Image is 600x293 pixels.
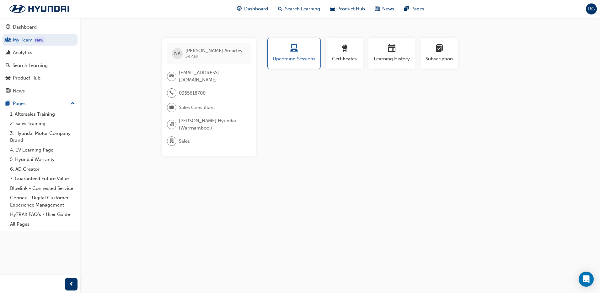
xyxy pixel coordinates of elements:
[6,75,10,81] span: car-icon
[244,5,268,13] span: Dashboard
[3,72,78,84] a: Product Hub
[6,37,10,43] span: people-icon
[341,45,348,53] span: award-icon
[388,45,396,53] span: calendar-icon
[71,100,75,108] span: up-icon
[13,24,37,31] div: Dashboard
[169,137,174,145] span: department-icon
[179,90,206,97] span: 0355618700
[185,54,198,59] span: 34739
[8,155,78,164] a: 5. Hyundai Warranty
[237,5,242,13] span: guage-icon
[425,55,453,63] span: Subscription
[6,50,10,56] span: chart-icon
[13,87,25,95] div: News
[373,55,411,63] span: Learning History
[267,38,321,69] button: Upcoming Sessions
[8,219,78,229] a: All Pages
[8,145,78,155] a: 4. EV Learning Page
[337,5,365,13] span: Product Hub
[8,109,78,119] a: 1. Aftersales Training
[3,34,78,46] a: My Team
[232,3,273,15] a: guage-iconDashboard
[325,3,370,15] a: car-iconProduct Hub
[169,72,174,80] span: email-icon
[586,3,597,14] button: RG
[8,184,78,193] a: Bluelink - Connected Service
[13,75,40,82] div: Product Hub
[8,193,78,210] a: Connex - Digital Customer Experience Management
[3,85,78,97] a: News
[290,45,298,53] span: laptop-icon
[3,60,78,71] a: Search Learning
[330,5,335,13] span: car-icon
[3,98,78,109] button: Pages
[375,5,380,13] span: news-icon
[579,272,594,287] div: Open Intercom Messenger
[273,3,325,15] a: search-iconSearch Learning
[3,2,75,15] img: Trak
[285,5,320,13] span: Search Learning
[404,5,409,13] span: pages-icon
[6,63,10,69] span: search-icon
[421,38,458,69] button: Subscription
[6,101,10,107] span: pages-icon
[8,210,78,219] a: HyTRAK FAQ's - User Guide
[6,25,10,30] span: guage-icon
[34,37,45,43] div: Tooltip anchor
[8,129,78,145] a: 3. Hyundai Motor Company Brand
[8,164,78,174] a: 6. AD Creator
[588,5,595,13] span: RG
[3,21,78,33] a: Dashboard
[8,119,78,129] a: 2. Sales Training
[382,5,394,13] span: News
[179,69,246,83] span: [EMAIL_ADDRESS][DOMAIN_NAME]
[13,62,48,69] div: Search Learning
[368,38,415,69] button: Learning History
[278,5,282,13] span: search-icon
[179,117,246,131] span: [PERSON_NAME] Hyundai (Warrnambool)
[185,48,243,53] span: [PERSON_NAME] Amartey
[169,120,174,129] span: organisation-icon
[13,100,26,107] div: Pages
[8,174,78,184] a: 7. Guaranteed Future Value
[179,104,215,111] span: Sales Consultant
[6,88,10,94] span: news-icon
[326,38,363,69] button: Certificates
[3,47,78,58] a: Analytics
[169,89,174,97] span: phone-icon
[370,3,399,15] a: news-iconNews
[13,49,32,56] div: Analytics
[330,55,359,63] span: Certificates
[411,5,424,13] span: Pages
[174,50,180,57] span: NA
[436,45,443,53] span: learningplan-icon
[69,280,74,288] span: prev-icon
[179,138,190,145] span: Sales
[3,20,78,98] button: DashboardMy TeamAnalyticsSearch LearningProduct HubNews
[399,3,429,15] a: pages-iconPages
[169,103,174,112] span: briefcase-icon
[272,55,316,63] span: Upcoming Sessions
